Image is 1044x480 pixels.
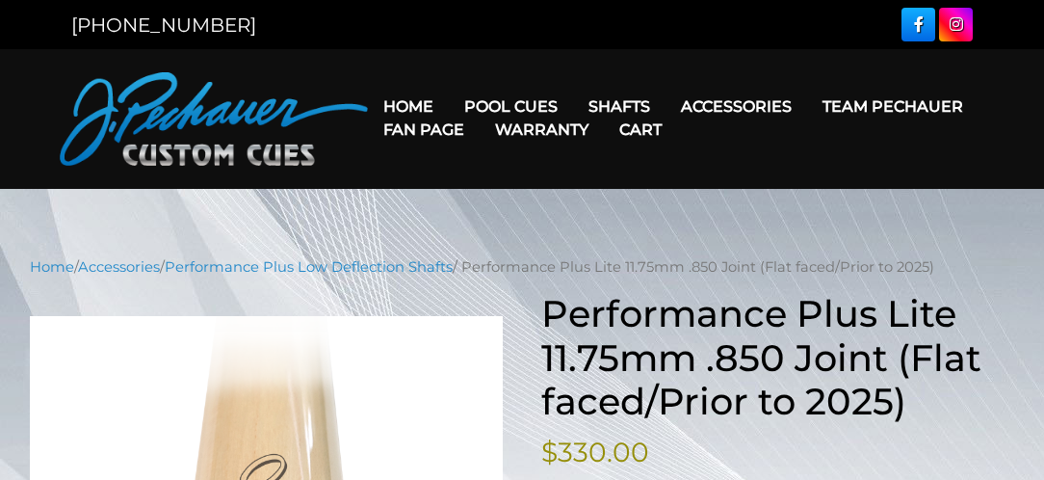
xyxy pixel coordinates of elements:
[573,82,666,131] a: Shafts
[368,105,480,154] a: Fan Page
[541,436,558,468] span: $
[30,258,74,276] a: Home
[480,105,604,154] a: Warranty
[449,82,573,131] a: Pool Cues
[71,13,256,37] a: [PHONE_NUMBER]
[541,436,649,468] bdi: 330.00
[666,82,807,131] a: Accessories
[78,258,160,276] a: Accessories
[60,72,368,166] img: Pechauer Custom Cues
[368,82,449,131] a: Home
[541,292,1014,425] h1: Performance Plus Lite 11.75mm .850 Joint (Flat faced/Prior to 2025)
[807,82,979,131] a: Team Pechauer
[165,258,453,276] a: Performance Plus Low Deflection Shafts
[30,256,1014,278] nav: Breadcrumb
[604,105,677,154] a: Cart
